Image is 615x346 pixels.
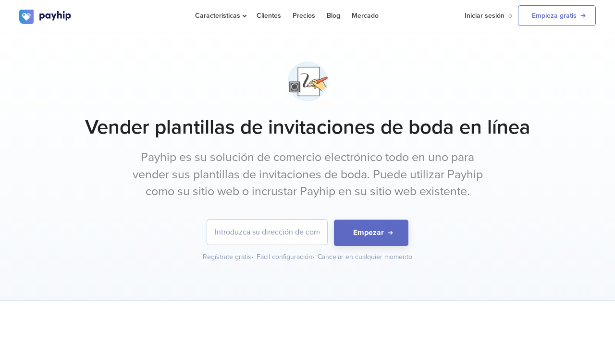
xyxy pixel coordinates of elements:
[195,12,245,20] span: Características
[318,252,412,262] div: Cancelar en cualquier momento
[334,220,408,246] button: Empezar
[19,115,596,139] h1: Vender plantillas de invitaciones de boda en línea
[127,149,488,200] p: Payhip es su solución de comercio electrónico todo en uno para vender sus plantillas de invitacio...
[207,220,327,245] input: Introduzca su dirección de correo electrónico
[19,10,72,24] img: logo.svg
[251,253,254,261] span: •
[203,252,255,262] div: Regístrate gratis
[283,57,332,106] img: ink-drawing-2-wt78cd7qrpfpvabl25fff.png
[257,252,316,262] div: Fácil configuración
[312,253,315,261] span: •
[518,5,596,26] a: Empieza gratis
